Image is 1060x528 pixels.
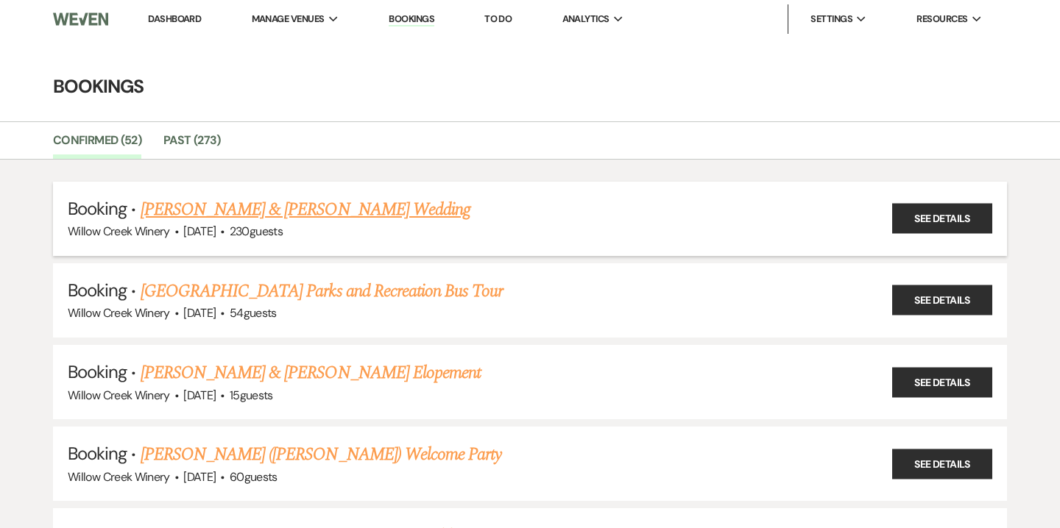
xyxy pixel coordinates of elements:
[53,4,108,35] img: Weven Logo
[68,442,127,465] span: Booking
[68,197,127,220] span: Booking
[141,441,502,468] a: [PERSON_NAME] ([PERSON_NAME]) Welcome Party
[183,388,216,403] span: [DATE]
[252,12,325,26] span: Manage Venues
[183,469,216,485] span: [DATE]
[230,388,273,403] span: 15 guests
[68,360,127,383] span: Booking
[141,360,481,386] a: [PERSON_NAME] & [PERSON_NAME] Elopement
[916,12,967,26] span: Resources
[810,12,852,26] span: Settings
[163,131,221,159] a: Past (273)
[68,388,170,403] span: Willow Creek Winery
[68,224,170,239] span: Willow Creek Winery
[53,131,141,159] a: Confirmed (52)
[148,13,201,25] a: Dashboard
[389,13,434,26] a: Bookings
[141,278,504,304] a: [GEOGRAPHIC_DATA] Parks and Recreation Bus Tour
[892,367,992,397] a: See Details
[892,285,992,315] a: See Details
[230,305,277,321] span: 54 guests
[68,279,127,302] span: Booking
[230,469,278,485] span: 60 guests
[68,469,170,485] span: Willow Creek Winery
[892,204,992,234] a: See Details
[484,13,512,25] a: To Do
[141,196,470,223] a: [PERSON_NAME] & [PERSON_NAME] Wedding
[230,224,283,239] span: 230 guests
[562,12,609,26] span: Analytics
[183,224,216,239] span: [DATE]
[68,305,170,321] span: Willow Creek Winery
[892,449,992,479] a: See Details
[183,305,216,321] span: [DATE]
